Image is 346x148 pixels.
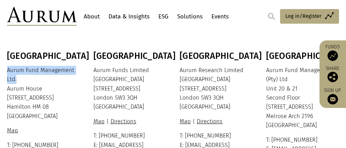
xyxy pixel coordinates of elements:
a: About [82,10,101,23]
a: Funds [323,44,343,61]
img: search.svg [268,13,275,20]
a: Map [180,118,193,125]
img: Aurum [7,7,77,26]
span: Log in/Register [285,12,322,20]
a: Map [7,127,20,134]
p: Aurum Research Limited [GEOGRAPHIC_DATA] [STREET_ADDRESS] London SW3 3QH [GEOGRAPHIC_DATA] [180,66,251,112]
h3: [GEOGRAPHIC_DATA] [266,51,337,61]
h3: [GEOGRAPHIC_DATA] [180,51,251,61]
img: Share this post [328,72,338,82]
a: Data & Insights [107,10,151,23]
h3: [GEOGRAPHIC_DATA] [7,51,78,61]
p: | [180,117,251,126]
a: Solutions [175,10,204,23]
p: | [93,117,165,126]
div: Share [323,66,343,82]
a: Directions [109,118,138,125]
p: Aurum Fund Management Ltd. Aurum House [STREET_ADDRESS] Hamilton HM 08 [GEOGRAPHIC_DATA] [7,66,78,121]
a: Directions [195,118,224,125]
p: Aurum Funds Limited [GEOGRAPHIC_DATA] [STREET_ADDRESS] London SW3 3QH [GEOGRAPHIC_DATA] [93,66,165,112]
a: Map [93,118,106,125]
img: Sign up to our newsletter [328,94,338,104]
a: Events [210,10,231,23]
a: ESG [157,10,170,23]
a: Sign up [323,87,343,104]
h3: [GEOGRAPHIC_DATA] [93,51,165,61]
a: Log in/Register [280,9,339,24]
p: Aurum Fund Management (Pty) Ltd Unit 20 & 21 Second Floor [STREET_ADDRESS] Melrose Arch 2196 [GEO... [266,66,337,130]
img: Access Funds [328,50,338,61]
